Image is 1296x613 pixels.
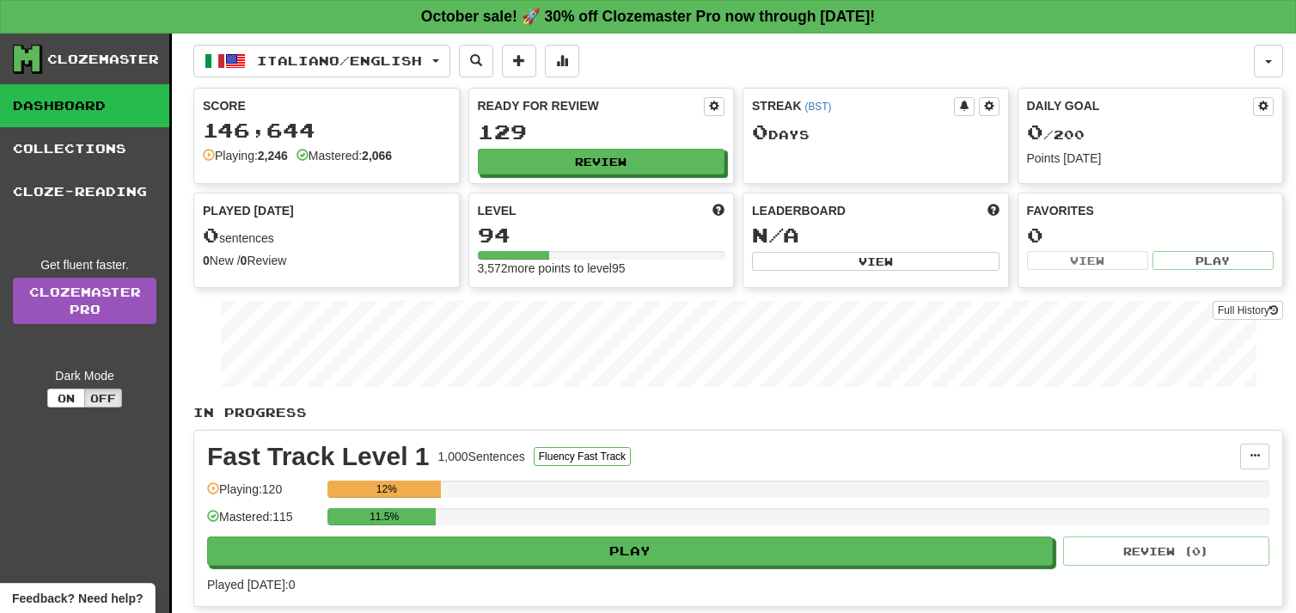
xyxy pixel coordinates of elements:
[534,447,631,466] button: Fluency Fast Track
[203,120,450,141] div: 146,644
[478,224,725,246] div: 94
[752,252,1000,271] button: View
[203,147,288,164] div: Playing:
[333,508,436,525] div: 11.5%
[752,223,799,247] span: N/A
[193,404,1283,421] p: In Progress
[752,202,846,219] span: Leaderboard
[207,444,430,469] div: Fast Track Level 1
[478,260,725,277] div: 3,572 more points to level 95
[712,202,724,219] span: Score more points to level up
[12,590,143,607] span: Open feedback widget
[752,120,768,144] span: 0
[203,223,219,247] span: 0
[459,45,493,77] button: Search sentences
[438,448,525,465] div: 1,000 Sentences
[478,121,725,143] div: 129
[84,389,122,408] button: Off
[47,51,159,68] div: Clozemaster
[1027,224,1275,246] div: 0
[1027,120,1043,144] span: 0
[421,8,875,25] strong: October sale! 🚀 30% off Clozemaster Pro now through [DATE]!
[203,224,450,247] div: sentences
[193,45,450,77] button: Italiano/English
[362,149,392,162] strong: 2,066
[47,389,85,408] button: On
[207,578,295,592] span: Played [DATE]: 0
[257,53,422,68] span: Italiano / English
[13,278,156,324] a: ClozemasterPro
[207,536,1053,566] button: Play
[296,147,392,164] div: Mastered:
[545,45,579,77] button: More stats
[1213,301,1283,320] button: Full History
[207,508,319,536] div: Mastered: 115
[203,254,210,267] strong: 0
[333,481,440,498] div: 12%
[241,254,248,267] strong: 0
[1027,202,1275,219] div: Favorites
[203,252,450,269] div: New / Review
[1027,251,1148,270] button: View
[804,101,831,113] a: (BST)
[1063,536,1269,566] button: Review (0)
[13,256,156,273] div: Get fluent faster.
[478,202,517,219] span: Level
[203,202,294,219] span: Played [DATE]
[1027,97,1254,116] div: Daily Goal
[752,97,954,114] div: Streak
[502,45,536,77] button: Add sentence to collection
[1027,127,1085,142] span: / 200
[203,97,450,114] div: Score
[478,149,725,175] button: Review
[258,149,288,162] strong: 2,246
[478,97,705,114] div: Ready for Review
[13,367,156,384] div: Dark Mode
[752,121,1000,144] div: Day s
[207,481,319,509] div: Playing: 120
[987,202,1000,219] span: This week in points, UTC
[1152,251,1274,270] button: Play
[1027,150,1275,167] div: Points [DATE]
